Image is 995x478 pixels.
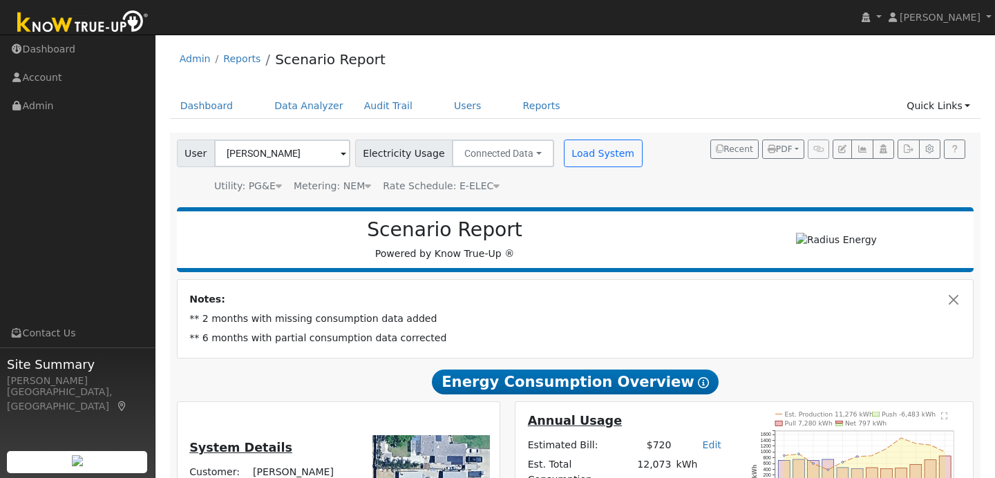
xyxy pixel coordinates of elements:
circle: onclick="" [929,444,931,446]
a: Reports [223,53,260,64]
a: Map [116,401,129,412]
a: Reports [513,93,571,119]
button: Edit User [833,140,852,159]
div: [GEOGRAPHIC_DATA], [GEOGRAPHIC_DATA] [7,385,148,414]
span: Site Summary [7,355,148,374]
text: 1400 [761,437,771,442]
a: Admin [180,53,211,64]
circle: onclick="" [900,437,902,439]
button: Close [947,292,961,307]
circle: onclick="" [842,461,844,463]
span: Electricity Usage [355,140,453,167]
img: Know True-Up [10,8,155,39]
strong: Notes: [189,294,225,305]
td: $720 [635,436,674,455]
span: Energy Consumption Overview [432,370,718,394]
circle: onclick="" [856,455,858,457]
input: Select a User [214,140,350,167]
a: Data Analyzer [264,93,354,119]
h2: Scenario Report [191,218,699,242]
button: Connected Data [452,140,554,167]
circle: onclick="" [886,448,888,450]
text: 600 [763,461,771,466]
text: 200 [763,472,771,477]
circle: onclick="" [827,468,829,470]
circle: onclick="" [797,453,799,455]
div: [PERSON_NAME] [7,374,148,388]
u: System Details [189,441,292,455]
i: Show Help [698,377,709,388]
text: Pull 7,280 kWh [785,419,833,427]
td: ** 6 months with partial consumption data corrected [187,329,964,348]
span: Alias: H3EELECN [383,180,500,191]
button: Load System [564,140,643,167]
button: Recent [710,140,759,159]
img: Radius Energy [796,233,877,247]
circle: onclick="" [915,442,917,444]
text: 400 [763,466,771,471]
text:  [941,412,948,420]
text: 1600 [761,432,771,437]
text: 1200 [761,443,771,448]
td: Estimated Bill: [525,436,635,455]
text: 1000 [761,449,771,454]
div: Metering: NEM [294,179,371,193]
text: Net 797 kWh [845,419,887,427]
a: Edit [703,439,721,450]
circle: onclick="" [871,455,873,457]
text: kWh [751,464,758,478]
td: ** 2 months with missing consumption data added [187,309,964,329]
circle: onclick="" [813,462,815,464]
span: [PERSON_NAME] [900,12,980,23]
circle: onclick="" [783,455,785,457]
button: PDF [762,140,804,159]
u: Annual Usage [528,414,622,428]
a: Dashboard [170,93,244,119]
button: Settings [919,140,940,159]
text: Est. Production 11,276 kWh [785,410,874,417]
button: Multi-Series Graph [851,140,873,159]
a: Scenario Report [275,51,386,68]
button: Login As [873,140,894,159]
text: 800 [763,455,771,460]
a: Users [444,93,492,119]
span: User [177,140,215,167]
div: Powered by Know True-Up ® [184,218,706,261]
a: Audit Trail [354,93,423,119]
a: Quick Links [896,93,980,119]
img: retrieve [72,455,83,466]
circle: onclick="" [945,451,947,453]
a: Help Link [944,140,965,159]
span: PDF [768,144,793,154]
div: Utility: PG&E [214,179,282,193]
button: Export Interval Data [898,140,919,159]
text: Push -6,483 kWh [882,410,936,417]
